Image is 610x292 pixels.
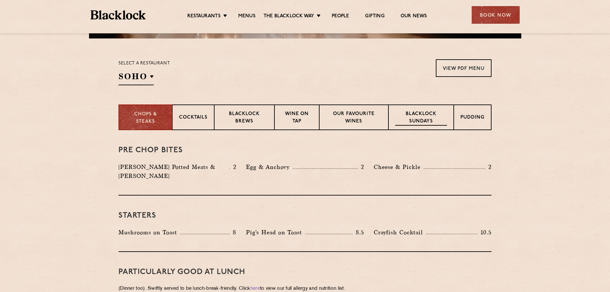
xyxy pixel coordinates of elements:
[230,163,236,171] p: 2
[374,228,426,237] p: Crayfish Cocktail
[472,6,520,24] div: Book Now
[358,163,364,171] p: 2
[118,146,492,154] h3: Pre Chop Bites
[118,212,492,220] h3: Starters
[118,59,170,68] p: Select a restaurant
[118,268,492,276] h3: PARTICULARLY GOOD AT LUNCH
[91,10,146,20] img: BL_Textured_Logo-footer-cropped.svg
[401,13,427,20] a: Our News
[246,163,293,171] p: Egg & Anchovy
[250,286,260,291] a: here
[179,114,207,122] p: Cocktails
[281,111,313,126] p: Wine on Tap
[374,163,424,171] p: Cheese & Pickle
[332,13,349,20] a: People
[118,71,154,85] h2: SOHO
[221,111,268,126] p: Blacklock Brews
[477,228,492,237] p: 10.5
[353,228,364,237] p: 8.5
[436,59,492,77] a: View PDF Menu
[460,114,484,122] p: Pudding
[187,13,221,20] a: Restaurants
[264,13,314,20] a: The Blacklock Way
[246,228,305,237] p: Pig's Head on Toast
[485,163,492,171] p: 2
[365,13,384,20] a: Gifting
[126,111,166,125] p: Chops & Steaks
[230,228,236,237] p: 8
[238,13,256,20] a: Menus
[118,228,180,237] p: Mushrooms on Toast
[395,111,447,126] p: Blacklock Sundays
[326,111,381,126] p: Our favourite wines
[118,163,229,180] p: [PERSON_NAME] Potted Meats & [PERSON_NAME]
